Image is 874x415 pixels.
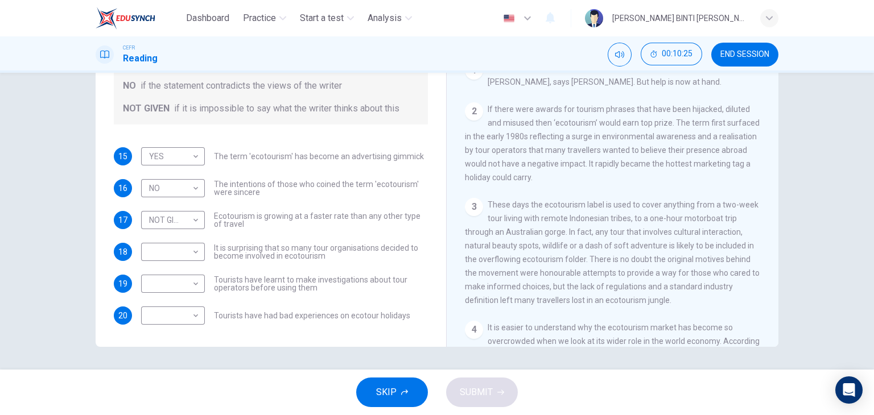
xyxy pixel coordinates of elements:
[141,204,201,236] div: NOT GIVEN
[118,280,127,288] span: 19
[118,216,127,224] span: 17
[141,79,342,93] span: if the statement contradicts the views of the writer
[96,7,182,30] a: EduSynch logo
[711,43,778,67] button: END SESSION
[295,8,358,28] button: Start a test
[123,102,170,115] span: NOT GIVEN
[182,8,234,28] button: Dashboard
[585,9,603,27] img: Profile picture
[608,43,632,67] div: Mute
[356,377,428,407] button: SKIP
[214,244,428,260] span: It is surprising that so many tour organisations decided to become involved in ecotourism
[720,50,769,59] span: END SESSION
[662,49,692,59] span: 00:10:25
[141,172,201,205] div: NO
[243,11,276,25] span: Practice
[123,52,158,65] h1: Reading
[141,140,201,173] div: YES
[465,321,483,339] div: 4
[214,180,428,196] span: The intentions of those who coined the term 'ecotourism' were sincere
[214,312,410,319] span: Tourists have had bad experiences on ecotour holidays
[118,248,127,256] span: 18
[123,44,135,52] span: CEFR
[641,43,702,65] button: 00:10:25
[214,276,428,292] span: Tourists have learnt to make investigations about tour operators before using them
[612,11,747,25] div: [PERSON_NAME] BINTI [PERSON_NAME]
[118,152,127,160] span: 15
[465,105,760,182] span: If there were awards for tourism phrases that have been hijacked, diluted and misused then ‘ecoto...
[465,198,483,216] div: 3
[118,184,127,192] span: 16
[363,8,417,28] button: Analysis
[214,152,424,160] span: The term 'ecotourism' has become an advertising gimmick
[502,14,516,23] img: en
[465,200,760,305] span: These days the ecotourism label is used to cover anything from a two-week tour living with remote...
[376,384,397,400] span: SKIP
[465,102,483,121] div: 2
[96,7,155,30] img: EduSynch logo
[214,212,428,228] span: Ecotourism is growing at a faster rate than any other type of travel
[368,11,402,25] span: Analysis
[118,312,127,319] span: 20
[123,79,136,93] span: NO
[238,8,291,28] button: Practice
[300,11,344,25] span: Start a test
[186,11,229,25] span: Dashboard
[835,376,863,404] div: Open Intercom Messenger
[174,102,399,115] span: if it is impossible to say what the writer thinks about this
[641,43,702,67] div: Hide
